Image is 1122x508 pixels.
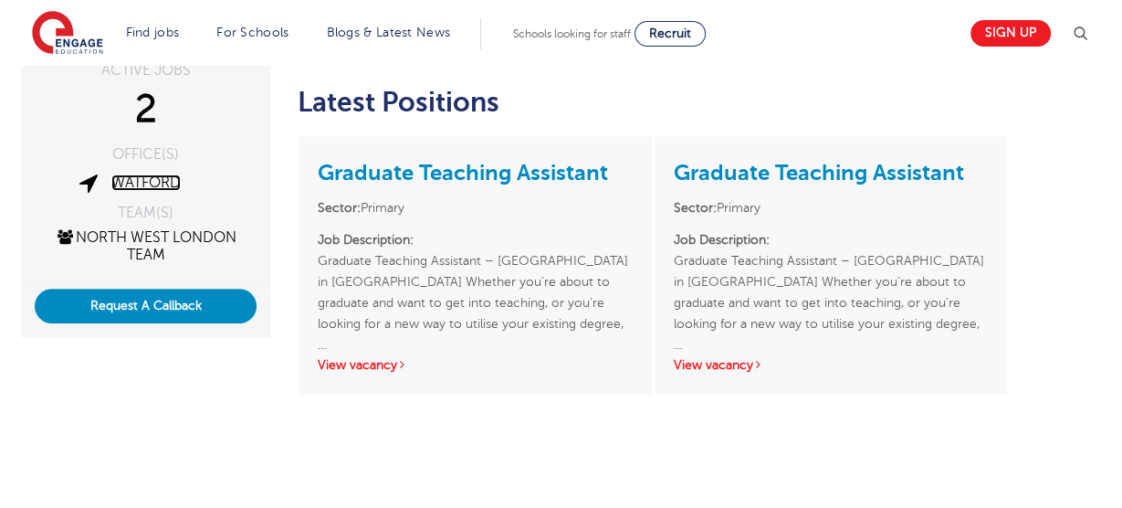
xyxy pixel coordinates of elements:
strong: Job Description: [318,233,414,247]
p: Graduate Teaching Assistant – [GEOGRAPHIC_DATA] in [GEOGRAPHIC_DATA] Whether you’re about to grad... [318,229,633,334]
img: Engage Education [32,11,103,57]
li: Primary [318,197,633,218]
strong: Sector: [674,201,717,215]
a: View vacancy [318,358,407,372]
a: View vacancy [674,358,763,372]
a: Blogs & Latest News [327,26,451,39]
span: Recruit [649,26,691,40]
strong: Job Description: [674,233,770,247]
span: Schools looking for staff [513,27,631,40]
a: For Schools [216,26,288,39]
a: North West London Team [55,229,236,263]
a: Graduate Teaching Assistant [318,160,608,185]
a: Recruit [634,21,706,47]
div: ACTIVE JOBS [35,63,257,78]
a: Find jobs [126,26,180,39]
p: Graduate Teaching Assistant – [GEOGRAPHIC_DATA] in [GEOGRAPHIC_DATA] Whether you’re about to grad... [674,229,989,334]
a: Sign up [970,20,1051,47]
div: OFFICE(S) [35,147,257,162]
a: Graduate Teaching Assistant [674,160,964,185]
strong: Sector: [318,201,361,215]
div: 2 [35,87,257,132]
a: Watford [111,175,181,191]
h2: Latest Positions [298,87,1009,118]
div: TEAM(S) [35,206,257,220]
li: Primary [674,197,989,218]
button: Request A Callback [35,289,257,323]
